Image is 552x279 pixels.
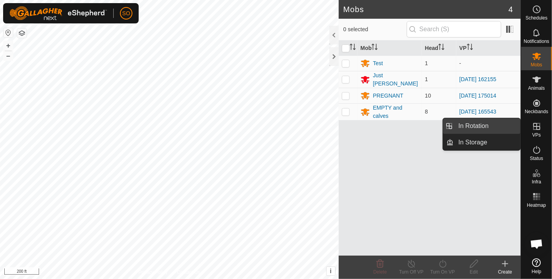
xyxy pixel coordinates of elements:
div: Turn Off VP [396,268,427,275]
li: In Storage [443,135,520,150]
div: Open chat [525,232,548,256]
span: Infra [532,179,541,184]
button: + [4,41,13,50]
p-sorticon: Activate to sort [438,45,445,51]
li: In Rotation [443,118,520,134]
span: In Rotation [459,121,489,131]
p-sorticon: Activate to sort [467,45,473,51]
a: In Storage [454,135,521,150]
span: 10 [425,92,431,99]
div: Edit [458,268,489,275]
div: Just [PERSON_NAME] [373,71,419,88]
span: Neckbands [525,109,548,114]
div: Test [373,59,383,68]
button: – [4,51,13,60]
th: VP [456,41,521,56]
span: 0 selected [343,25,407,34]
div: Turn On VP [427,268,458,275]
a: In Rotation [454,118,521,134]
a: Privacy Policy [138,269,168,276]
span: Notifications [524,39,549,44]
div: Create [489,268,521,275]
th: Mob [357,41,422,56]
span: Help [532,269,541,274]
h2: Mobs [343,5,509,14]
a: [DATE] 165543 [459,108,497,115]
span: Heatmap [527,203,546,208]
span: Mobs [531,62,542,67]
p-sorticon: Activate to sort [350,45,356,51]
p-sorticon: Activate to sort [372,45,378,51]
span: VPs [532,133,541,137]
div: EMPTY and calves [373,104,419,120]
span: i [330,268,331,274]
td: - [456,55,521,71]
span: Schedules [525,16,547,20]
span: 4 [509,4,513,15]
span: SO [122,9,130,18]
input: Search (S) [407,21,501,37]
a: [DATE] 175014 [459,92,497,99]
span: Animals [528,86,545,91]
button: Map Layers [17,28,27,38]
span: 1 [425,60,428,66]
span: In Storage [459,138,488,147]
span: 8 [425,108,428,115]
a: Help [521,255,552,277]
span: Delete [373,269,387,275]
span: 1 [425,76,428,82]
a: Contact Us [177,269,200,276]
button: Reset Map [4,28,13,37]
th: Head [422,41,456,56]
div: PREGNANT [373,92,404,100]
a: [DATE] 162155 [459,76,497,82]
img: Gallagher Logo [9,6,107,20]
span: Status [530,156,543,161]
button: i [327,267,335,275]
